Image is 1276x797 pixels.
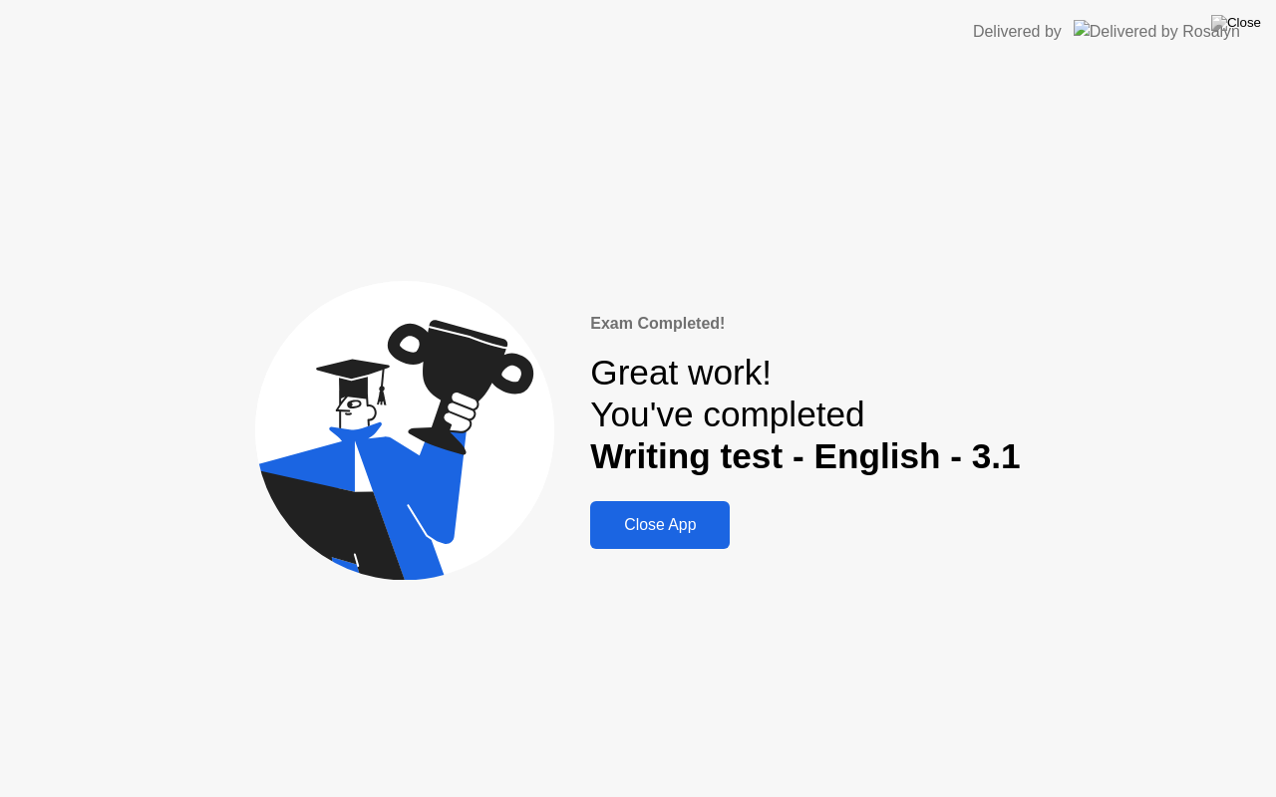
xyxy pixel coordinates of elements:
div: Great work! You've completed [590,352,1020,478]
button: Close App [590,501,730,549]
b: Writing test - English - 3.1 [590,436,1020,475]
div: Delivered by [973,20,1062,44]
img: Delivered by Rosalyn [1074,20,1240,43]
img: Close [1211,15,1261,31]
div: Close App [596,516,724,534]
div: Exam Completed! [590,312,1020,336]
